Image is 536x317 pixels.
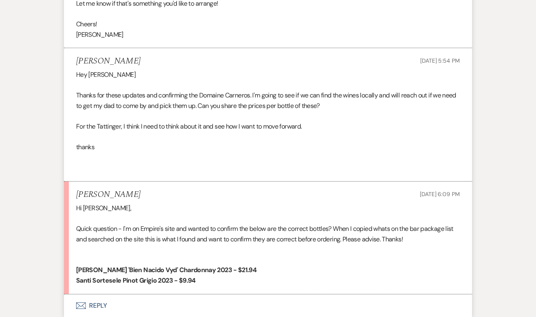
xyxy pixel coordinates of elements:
p: Hey [PERSON_NAME] [76,70,460,80]
span: [DATE] 6:09 PM [420,190,460,198]
p: Thanks for these updates and confirming the Domaine Carneros. I'm going to see if we can find the... [76,90,460,111]
button: Reply [64,294,472,317]
p: Quick question - I'm on Empire's site and wanted to confirm the below are the correct bottles? Wh... [76,224,460,244]
h5: [PERSON_NAME] [76,190,140,200]
p: Hi [PERSON_NAME], [76,203,460,213]
p: Cheers! [76,19,460,30]
p: For the Tattinger, I think I need to think about it and see how I want to move forward. [76,121,460,132]
strong: Santi Sortesele Pinot Grigio 2023 - $9.94 [76,276,196,285]
h5: [PERSON_NAME] [76,56,140,66]
p: [PERSON_NAME] [76,30,460,40]
span: [DATE] 5:54 PM [420,57,460,64]
p: thanks [76,142,460,152]
strong: [PERSON_NAME] 'Bien Nacido Vyd' Chardonnay 2023 - $21.94 [76,266,256,274]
